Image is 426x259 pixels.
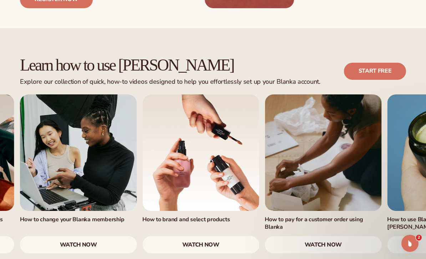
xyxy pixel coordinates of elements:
div: 4 / 7 [20,94,137,254]
a: watch now [142,236,259,253]
h3: How to pay for a customer order using Blanka [265,216,381,231]
span: 2 [416,235,422,240]
a: watch now [20,236,137,253]
div: 5 / 7 [142,94,259,254]
div: Explore our collection of quick, how-to videos designed to help you effortlessly set up your Blan... [20,78,342,86]
iframe: Intercom live chat [401,235,419,252]
h3: How to brand and select products [142,216,259,223]
div: 6 / 7 [265,94,381,254]
a: Start free [344,63,406,80]
a: watch now [265,236,381,253]
h2: Learn how to use [PERSON_NAME] [20,57,342,74]
h3: How to change your Blanka membership [20,216,137,223]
